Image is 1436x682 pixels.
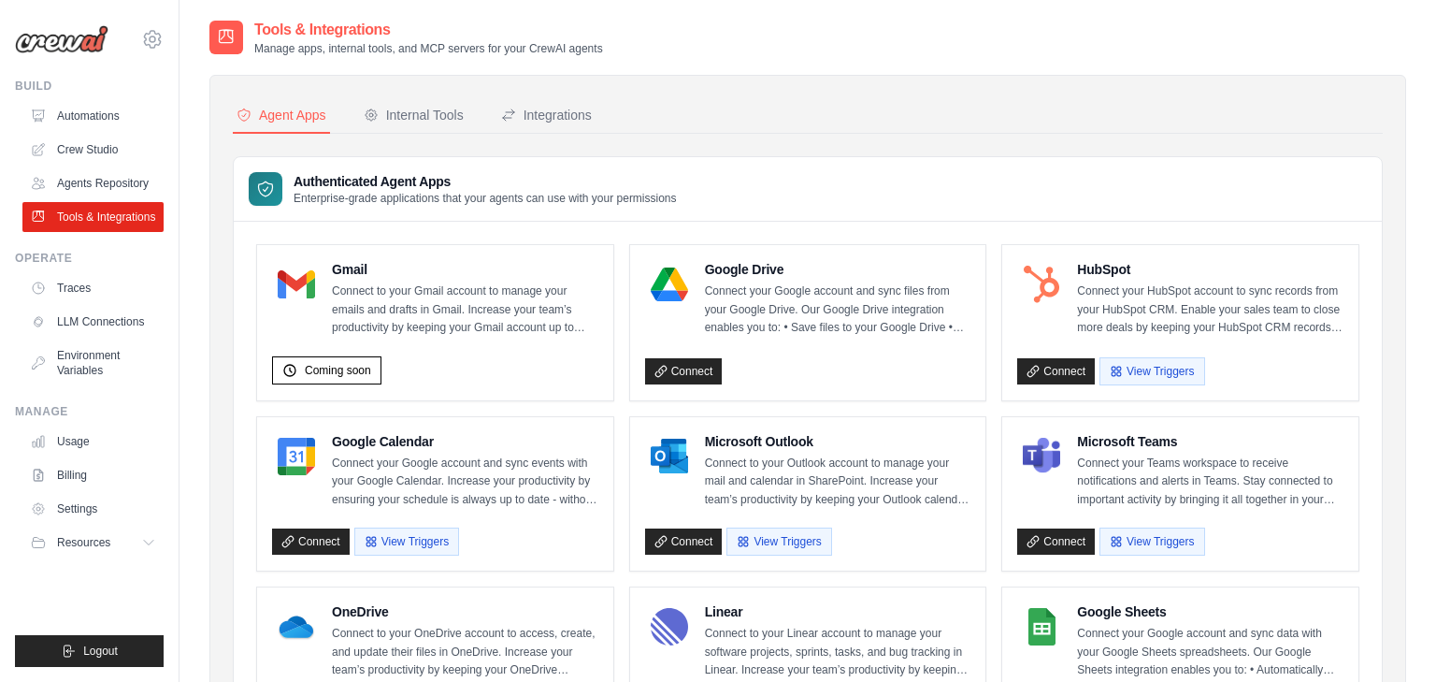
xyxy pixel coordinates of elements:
[278,266,315,303] img: Gmail Logo
[705,283,971,338] p: Connect your Google account and sync files from your Google Drive. Our Google Drive integration e...
[83,644,118,659] span: Logout
[1017,358,1095,385] a: Connect
[22,427,164,457] a: Usage
[22,202,164,232] a: Tools & Integrations
[233,98,330,134] button: Agent Apps
[332,625,598,680] p: Connect to your OneDrive account to access, create, and update their files in OneDrive. Increase ...
[1077,625,1343,680] p: Connect your Google account and sync data with your Google Sheets spreadsheets. Our Google Sheets...
[22,528,164,558] button: Resources
[15,251,164,266] div: Operate
[294,191,677,206] p: Enterprise-grade applications that your agents can use with your permissions
[1023,608,1060,646] img: Google Sheets Logo
[364,106,464,124] div: Internal Tools
[360,98,467,134] button: Internal Tools
[1077,455,1343,510] p: Connect your Teams workspace to receive notifications and alerts in Teams. Stay connected to impo...
[1017,529,1095,555] a: Connect
[15,635,164,667] button: Logout
[57,535,110,550] span: Resources
[501,106,592,124] div: Integrations
[1077,602,1343,621] h4: Google Sheets
[726,528,831,556] button: View Triggers
[705,625,971,680] p: Connect to your Linear account to manage your software projects, sprints, tasks, and bug tracking...
[22,135,164,165] a: Crew Studio
[1077,260,1343,279] h4: HubSpot
[22,341,164,385] a: Environment Variables
[705,455,971,510] p: Connect to your Outlook account to manage your mail and calendar in SharePoint. Increase your tea...
[332,283,598,338] p: Connect to your Gmail account to manage your emails and drafts in Gmail. Increase your team’s pro...
[705,432,971,451] h4: Microsoft Outlook
[15,25,108,53] img: Logo
[1077,432,1343,451] h4: Microsoft Teams
[1023,438,1060,475] img: Microsoft Teams Logo
[497,98,596,134] button: Integrations
[651,438,688,475] img: Microsoft Outlook Logo
[15,79,164,94] div: Build
[305,363,371,378] span: Coming soon
[237,106,326,124] div: Agent Apps
[254,19,603,41] h2: Tools & Integrations
[278,608,315,646] img: OneDrive Logo
[1077,283,1343,338] p: Connect your HubSpot account to sync records from your HubSpot CRM. Enable your sales team to clo...
[22,494,164,524] a: Settings
[15,404,164,419] div: Manage
[272,529,350,555] a: Connect
[22,307,164,337] a: LLM Connections
[1099,357,1204,385] button: View Triggers
[651,608,688,646] img: Linear Logo
[1023,266,1060,303] img: HubSpot Logo
[332,455,598,510] p: Connect your Google account and sync events with your Google Calendar. Increase your productivity...
[254,41,603,56] p: Manage apps, internal tools, and MCP servers for your CrewAI agents
[22,273,164,303] a: Traces
[278,438,315,475] img: Google Calendar Logo
[705,260,971,279] h4: Google Drive
[645,358,723,385] a: Connect
[354,528,459,556] button: View Triggers
[332,260,598,279] h4: Gmail
[294,172,677,191] h3: Authenticated Agent Apps
[22,168,164,198] a: Agents Repository
[332,602,598,621] h4: OneDrive
[22,460,164,490] a: Billing
[705,602,971,621] h4: Linear
[332,432,598,451] h4: Google Calendar
[1099,528,1204,556] button: View Triggers
[22,101,164,131] a: Automations
[651,266,688,303] img: Google Drive Logo
[645,529,723,555] a: Connect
